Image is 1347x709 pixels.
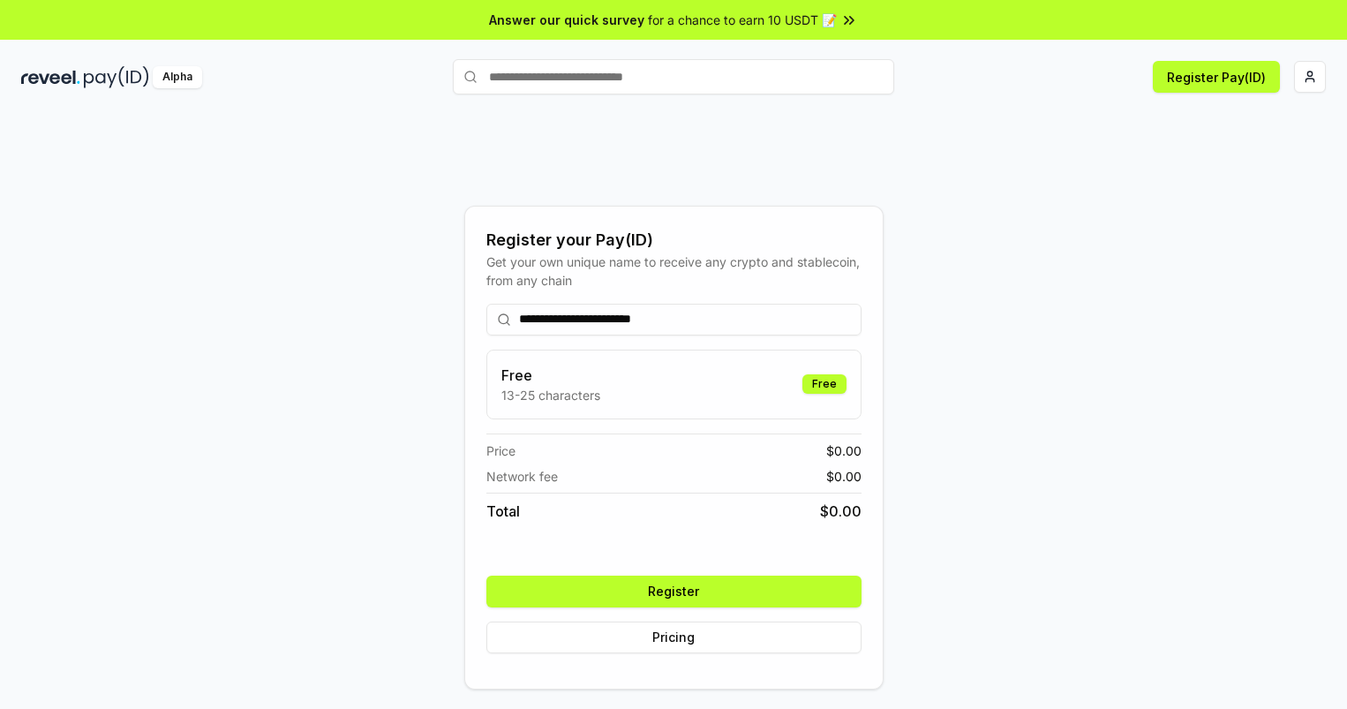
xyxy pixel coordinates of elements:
[486,228,862,253] div: Register your Pay(ID)
[826,441,862,460] span: $ 0.00
[21,66,80,88] img: reveel_dark
[84,66,149,88] img: pay_id
[486,622,862,653] button: Pricing
[826,467,862,486] span: $ 0.00
[501,365,600,386] h3: Free
[486,441,515,460] span: Price
[489,11,644,29] span: Answer our quick survey
[501,386,600,404] p: 13-25 characters
[486,576,862,607] button: Register
[802,374,847,394] div: Free
[486,467,558,486] span: Network fee
[648,11,837,29] span: for a chance to earn 10 USDT 📝
[153,66,202,88] div: Alpha
[1153,61,1280,93] button: Register Pay(ID)
[486,253,862,290] div: Get your own unique name to receive any crypto and stablecoin, from any chain
[820,501,862,522] span: $ 0.00
[486,501,520,522] span: Total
